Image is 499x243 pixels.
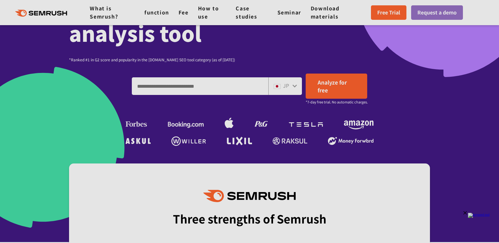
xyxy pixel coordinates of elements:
font: JP [283,82,289,89]
a: Download materials [311,4,340,20]
a: Free Trial [371,5,406,20]
a: Request a demo [411,5,463,20]
font: Free Trial [377,8,400,16]
a: Case studies [236,4,257,20]
a: function [144,8,169,16]
font: *Ranked #1 in G2 score and popularity in the [DOMAIN_NAME] SEO tool category (as of [DATE]) [69,57,235,62]
input: Enter a domain, keyword or URL [132,78,268,95]
a: Analyze for free [306,74,367,99]
font: Request a demo [417,8,457,16]
a: How to use [198,4,219,20]
font: *7-day free trial. No automatic charges. [306,99,368,104]
img: Semrush [203,190,296,202]
font: Analyze for free [318,78,347,94]
a: What is Semrush? [90,4,118,20]
a: Seminar [277,8,301,16]
a: Fee [179,8,189,16]
font: Three strengths of Semrush [173,210,326,227]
